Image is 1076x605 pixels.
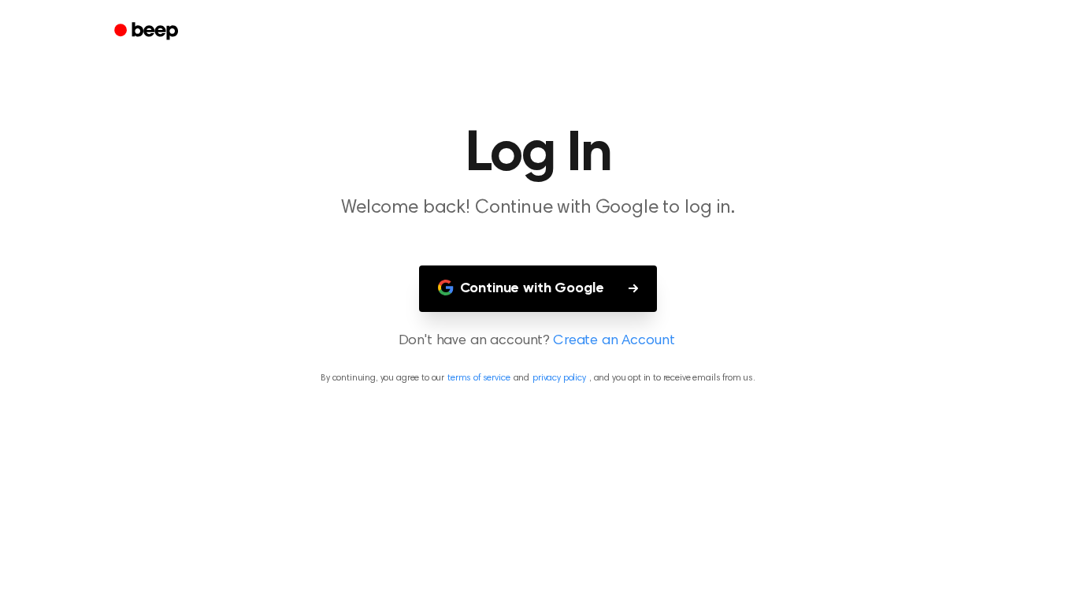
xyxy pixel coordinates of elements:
[236,195,840,221] p: Welcome back! Continue with Google to log in.
[447,373,510,383] a: terms of service
[532,373,586,383] a: privacy policy
[135,126,941,183] h1: Log In
[19,331,1057,352] p: Don't have an account?
[103,17,192,47] a: Beep
[419,265,658,312] button: Continue with Google
[553,331,674,352] a: Create an Account
[19,371,1057,385] p: By continuing, you agree to our and , and you opt in to receive emails from us.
